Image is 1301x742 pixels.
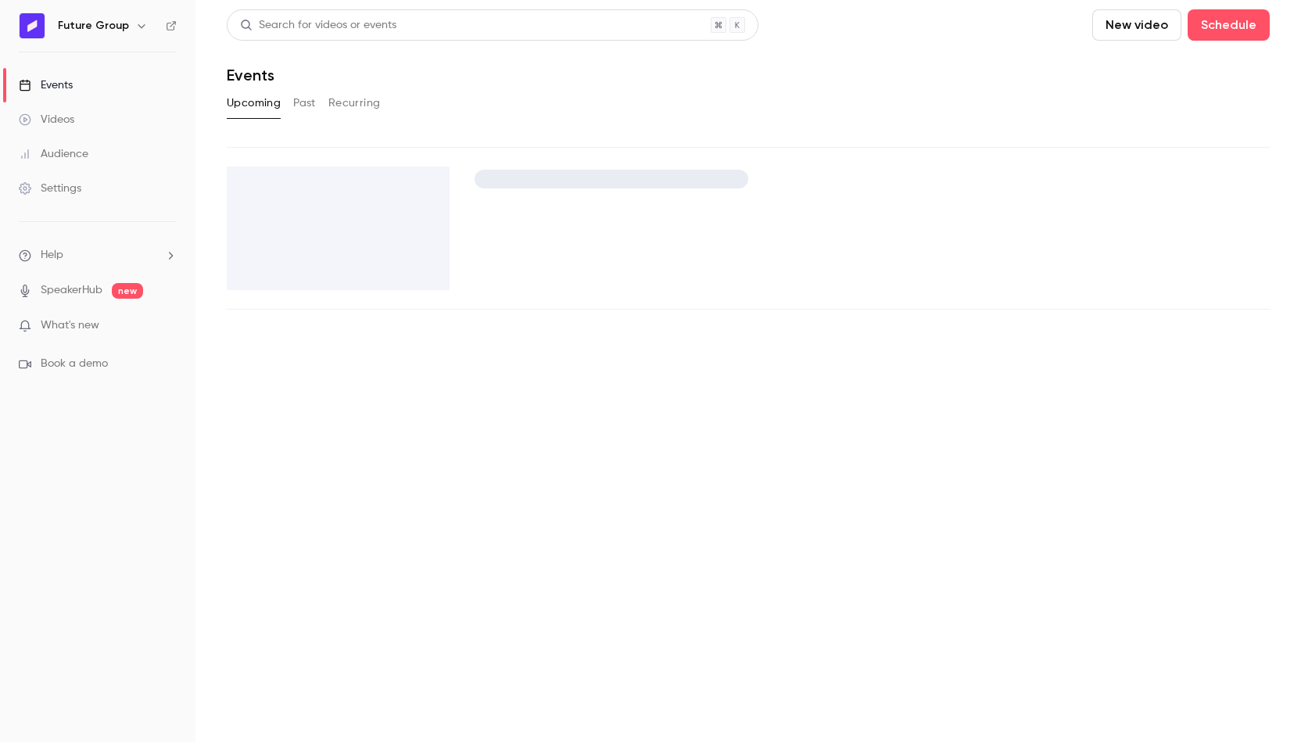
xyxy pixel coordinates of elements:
[328,91,381,116] button: Recurring
[41,317,99,334] span: What's new
[19,112,74,127] div: Videos
[1188,9,1270,41] button: Schedule
[41,356,108,372] span: Book a demo
[41,282,102,299] a: SpeakerHub
[58,18,129,34] h6: Future Group
[293,91,316,116] button: Past
[112,283,143,299] span: new
[41,247,63,263] span: Help
[19,146,88,162] div: Audience
[227,66,274,84] h1: Events
[19,77,73,93] div: Events
[20,13,45,38] img: Future Group
[19,247,177,263] li: help-dropdown-opener
[240,17,396,34] div: Search for videos or events
[227,91,281,116] button: Upcoming
[19,181,81,196] div: Settings
[1092,9,1181,41] button: New video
